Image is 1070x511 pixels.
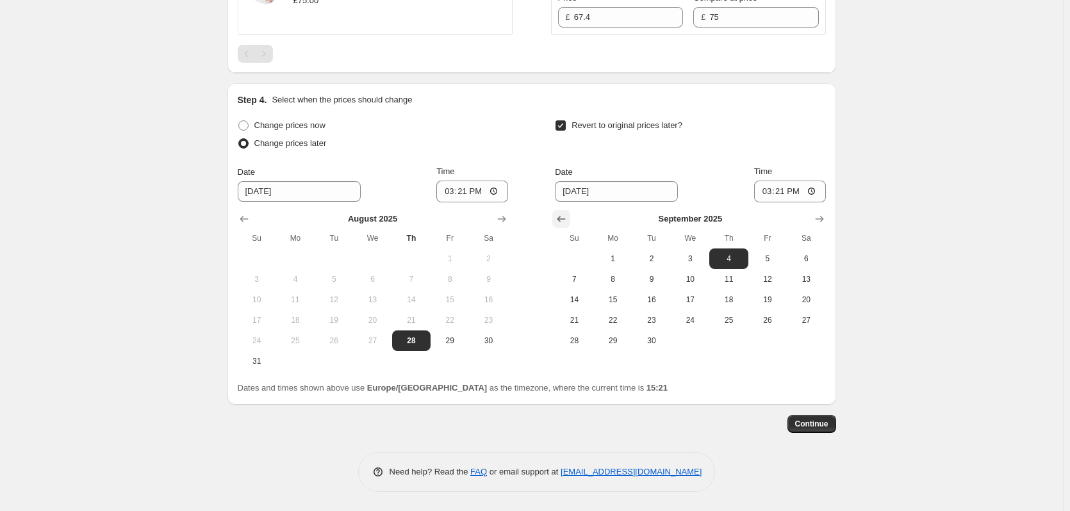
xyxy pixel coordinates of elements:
[555,289,593,310] button: Sunday September 14 2025
[431,289,469,310] button: Friday August 15 2025
[392,330,431,351] button: Today Thursday August 28 2025
[555,269,593,289] button: Sunday September 7 2025
[315,269,353,289] button: Tuesday August 5 2025
[281,295,309,305] span: 11
[431,228,469,248] th: Friday
[436,295,464,305] span: 15
[671,269,709,289] button: Wednesday September 10 2025
[243,233,271,243] span: Su
[470,467,487,476] a: FAQ
[594,289,632,310] button: Monday September 15 2025
[397,336,425,346] span: 28
[436,274,464,284] span: 8
[638,254,666,264] span: 2
[315,330,353,351] button: Tuesday August 26 2025
[599,233,627,243] span: Mo
[320,315,348,325] span: 19
[748,310,787,330] button: Friday September 26 2025
[638,274,666,284] span: 9
[320,233,348,243] span: Tu
[353,330,391,351] button: Wednesday August 27 2025
[431,269,469,289] button: Friday August 8 2025
[243,315,271,325] span: 17
[792,295,820,305] span: 20
[238,351,276,371] button: Sunday August 31 2025
[572,120,682,130] span: Revert to original prices later?
[431,330,469,351] button: Friday August 29 2025
[281,336,309,346] span: 25
[353,289,391,310] button: Wednesday August 13 2025
[709,228,748,248] th: Thursday
[431,248,469,269] button: Friday August 1 2025
[555,310,593,330] button: Sunday September 21 2025
[599,295,627,305] span: 15
[787,248,825,269] button: Saturday September 6 2025
[671,228,709,248] th: Wednesday
[754,181,826,202] input: 12:00
[811,210,828,228] button: Show next month, October 2025
[594,269,632,289] button: Monday September 8 2025
[431,310,469,330] button: Friday August 22 2025
[714,233,743,243] span: Th
[353,228,391,248] th: Wednesday
[358,315,386,325] span: 20
[676,254,704,264] span: 3
[469,330,507,351] button: Saturday August 30 2025
[787,228,825,248] th: Saturday
[676,274,704,284] span: 10
[392,289,431,310] button: Thursday August 14 2025
[238,181,361,202] input: 8/28/2025
[469,310,507,330] button: Saturday August 23 2025
[792,315,820,325] span: 27
[469,228,507,248] th: Saturday
[632,310,671,330] button: Tuesday September 23 2025
[632,248,671,269] button: Tuesday September 2 2025
[276,269,315,289] button: Monday August 4 2025
[392,310,431,330] button: Thursday August 21 2025
[358,336,386,346] span: 27
[632,330,671,351] button: Tuesday September 30 2025
[787,415,836,433] button: Continue
[281,274,309,284] span: 4
[671,248,709,269] button: Wednesday September 3 2025
[272,93,412,106] p: Select when the prices should change
[594,248,632,269] button: Monday September 1 2025
[367,383,487,393] b: Europe/[GEOGRAPHIC_DATA]
[238,310,276,330] button: Sunday August 17 2025
[753,233,782,243] span: Fr
[753,295,782,305] span: 19
[493,210,511,228] button: Show next month, September 2025
[315,289,353,310] button: Tuesday August 12 2025
[320,295,348,305] span: 12
[566,12,570,22] span: £
[276,228,315,248] th: Monday
[646,383,668,393] b: 15:21
[474,254,502,264] span: 2
[787,269,825,289] button: Saturday September 13 2025
[709,289,748,310] button: Thursday September 18 2025
[632,269,671,289] button: Tuesday September 9 2025
[560,295,588,305] span: 14
[243,274,271,284] span: 3
[632,228,671,248] th: Tuesday
[709,310,748,330] button: Thursday September 25 2025
[560,336,588,346] span: 28
[281,315,309,325] span: 18
[238,45,273,63] nav: Pagination
[469,248,507,269] button: Saturday August 2 2025
[474,233,502,243] span: Sa
[469,269,507,289] button: Saturday August 9 2025
[714,274,743,284] span: 11
[676,233,704,243] span: We
[555,167,572,177] span: Date
[671,310,709,330] button: Wednesday September 24 2025
[676,295,704,305] span: 17
[276,289,315,310] button: Monday August 11 2025
[599,336,627,346] span: 29
[714,295,743,305] span: 18
[358,274,386,284] span: 6
[753,254,782,264] span: 5
[281,233,309,243] span: Mo
[397,274,425,284] span: 7
[235,210,253,228] button: Show previous month, July 2025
